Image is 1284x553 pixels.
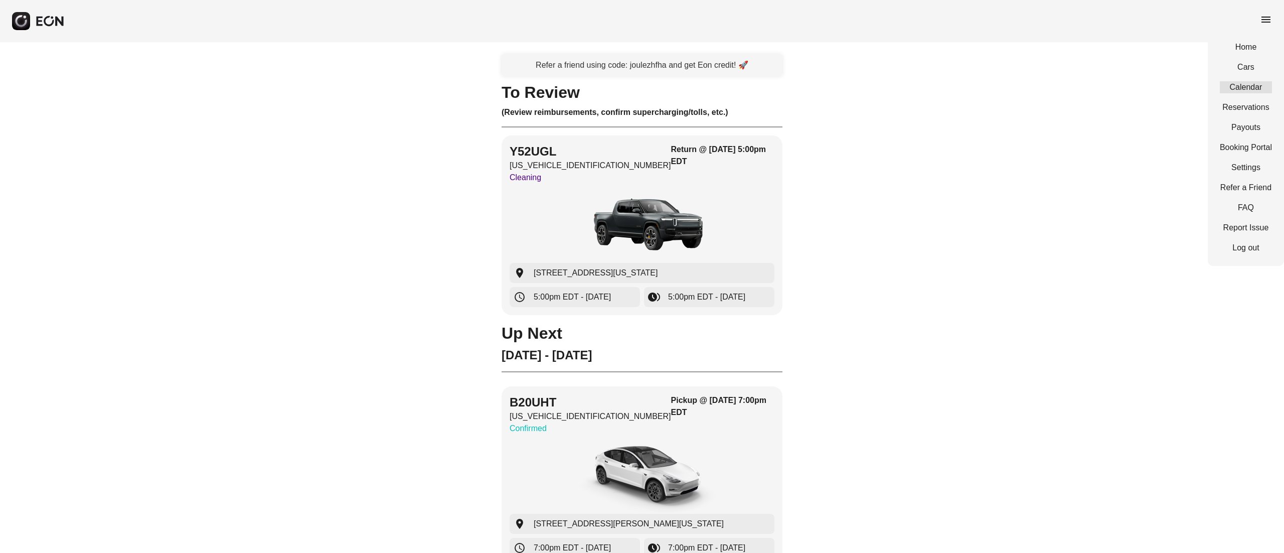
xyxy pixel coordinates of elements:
[1220,182,1272,194] a: Refer a Friend
[1260,14,1272,26] span: menu
[502,106,782,118] h3: (Review reimbursements, confirm supercharging/tolls, etc.)
[510,394,671,410] h2: B20UHT
[1220,242,1272,254] a: Log out
[502,135,782,315] button: Y52UGL[US_VEHICLE_IDENTIFICATION_NUMBER]CleaningReturn @ [DATE] 5:00pm EDTcar[STREET_ADDRESS][US_...
[1220,41,1272,53] a: Home
[510,410,671,423] p: [US_VEHICLE_IDENTIFICATION_NUMBER]
[671,394,774,419] h3: Pickup @ [DATE] 7:00pm EDT
[510,144,671,160] h2: Y52UGL
[1220,142,1272,154] a: Booking Portal
[668,291,745,303] span: 5:00pm EDT - [DATE]
[510,423,671,435] p: Confirmed
[510,172,671,184] p: Cleaning
[534,267,658,279] span: [STREET_ADDRESS][US_STATE]
[502,347,782,363] h2: [DATE] - [DATE]
[510,160,671,172] p: [US_VEHICLE_IDENTIFICATION_NUMBER]
[534,291,611,303] span: 5:00pm EDT - [DATE]
[1220,101,1272,113] a: Reservations
[567,439,717,514] img: car
[1220,202,1272,214] a: FAQ
[514,518,526,530] span: location_on
[648,291,660,303] span: browse_gallery
[1220,121,1272,133] a: Payouts
[1220,222,1272,234] a: Report Issue
[502,327,782,339] h1: Up Next
[534,518,724,530] span: [STREET_ADDRESS][PERSON_NAME][US_STATE]
[514,267,526,279] span: location_on
[502,86,782,98] h1: To Review
[567,188,717,263] img: car
[1220,162,1272,174] a: Settings
[1220,61,1272,73] a: Cars
[1220,81,1272,93] a: Calendar
[671,144,774,168] h3: Return @ [DATE] 5:00pm EDT
[502,54,782,76] a: Refer a friend using code: joulezhfha and get Eon credit! 🚀
[514,291,526,303] span: schedule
